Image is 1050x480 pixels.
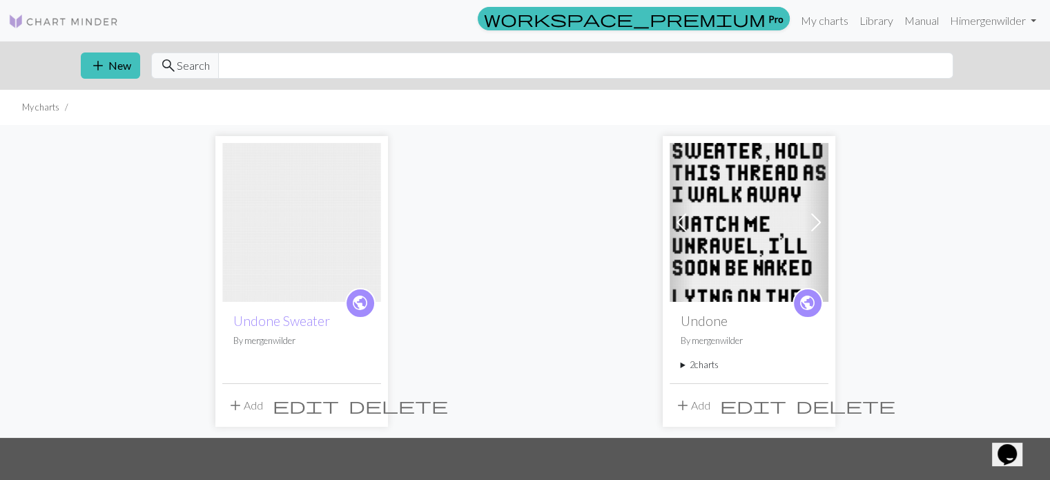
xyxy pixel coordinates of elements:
button: Add [222,392,268,419]
button: Delete [344,392,453,419]
img: Undone - Front [670,143,828,302]
img: Logo [8,13,119,30]
a: Pro [478,7,790,30]
button: Add [670,392,715,419]
iframe: chat widget [992,425,1036,466]
a: Undone - Front [222,214,381,227]
i: public [799,289,816,317]
i: public [351,289,369,317]
span: delete [796,396,895,415]
i: Edit [720,397,786,414]
span: add [227,396,244,415]
a: Undone Sweater [233,313,330,329]
i: Edit [273,397,339,414]
span: add [674,396,691,415]
button: New [81,52,140,79]
span: edit [273,396,339,415]
span: edit [720,396,786,415]
button: Delete [791,392,900,419]
a: Undone - Front [670,214,828,227]
p: By mergenwilder [681,334,817,347]
li: My charts [22,101,59,114]
span: search [160,56,177,75]
span: add [90,56,106,75]
img: Undone - Front [222,143,381,302]
a: Manual [899,7,944,35]
p: By mergenwilder [233,334,370,347]
span: public [351,292,369,314]
a: Himergenwilder [944,7,1042,35]
a: My charts [795,7,854,35]
span: Search [177,57,210,74]
h2: Undone [681,313,817,329]
span: public [799,292,816,314]
span: workspace_premium [484,9,766,28]
button: Edit [715,392,791,419]
span: delete [349,396,448,415]
button: Edit [268,392,344,419]
a: Library [854,7,899,35]
summary: 2charts [681,358,817,372]
a: public [345,288,376,318]
a: public [793,288,823,318]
